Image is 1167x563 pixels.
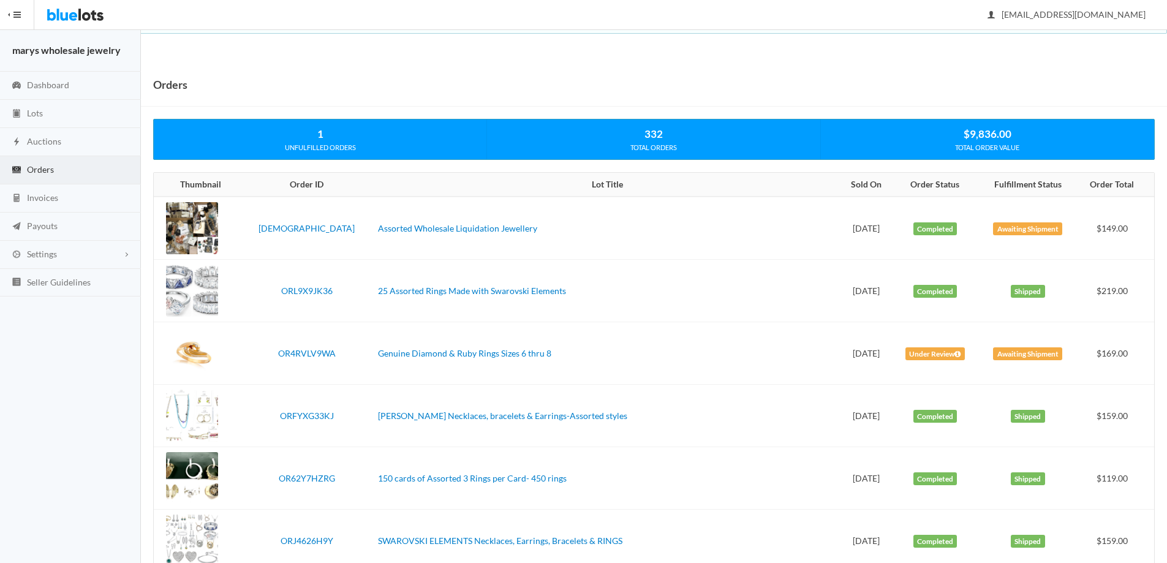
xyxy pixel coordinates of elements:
th: Lot Title [373,173,841,197]
a: ORL9X9JK36 [281,285,333,296]
strong: $9,836.00 [964,127,1011,140]
a: SWAROVSKI ELEMENTS Necklaces, Earrings, Bracelets & RINGS [378,535,622,546]
div: UNFULFILLED ORDERS [154,142,486,153]
strong: 332 [644,127,663,140]
ion-icon: clipboard [10,108,23,120]
td: [DATE] [841,322,892,385]
label: Completed [913,222,957,236]
ion-icon: cog [10,249,23,261]
a: OR62Y7HZRG [279,473,335,483]
td: [DATE] [841,385,892,447]
td: $219.00 [1078,260,1154,322]
td: [DATE] [841,260,892,322]
th: Thumbnail [154,173,241,197]
span: Payouts [27,221,58,231]
td: [DATE] [841,197,892,260]
span: Seller Guidelines [27,277,91,287]
a: OR4RVLV9WA [278,348,336,358]
span: Lots [27,108,43,118]
h1: Orders [153,75,187,94]
th: Order Status [892,173,978,197]
span: Auctions [27,136,61,146]
th: Order Total [1078,173,1154,197]
ion-icon: flash [10,137,23,148]
label: Shipped [1011,472,1045,486]
strong: 1 [317,127,323,140]
td: $149.00 [1078,197,1154,260]
a: ORFYXG33KJ [280,410,334,421]
ion-icon: speedometer [10,80,23,92]
ion-icon: paper plane [10,221,23,233]
td: $119.00 [1078,447,1154,510]
label: Shipped [1011,285,1045,298]
a: Genuine Diamond & Ruby Rings Sizes 6 thru 8 [378,348,551,358]
a: [DEMOGRAPHIC_DATA] [259,223,355,233]
span: Settings [27,249,57,259]
label: Awaiting Shipment [993,222,1062,236]
a: Assorted Wholesale Liquidation Jewellery [378,223,537,233]
span: [EMAIL_ADDRESS][DOMAIN_NAME] [988,9,1146,20]
a: [PERSON_NAME] Necklaces, bracelets & Earrings-Assorted styles [378,410,627,421]
label: Completed [913,285,957,298]
div: TOTAL ORDERS [487,142,820,153]
label: Under Review [905,347,965,361]
ion-icon: list box [10,277,23,289]
td: $159.00 [1078,385,1154,447]
span: Orders [27,164,54,175]
ion-icon: cash [10,165,23,176]
label: Awaiting Shipment [993,347,1062,361]
td: $169.00 [1078,322,1154,385]
span: Dashboard [27,80,69,90]
a: ORJ4626H9Y [281,535,333,546]
label: Completed [913,410,957,423]
div: TOTAL ORDER VALUE [821,142,1154,153]
ion-icon: person [985,10,997,21]
th: Sold On [841,173,892,197]
th: Fulfillment Status [978,173,1078,197]
ion-icon: calculator [10,193,23,205]
strong: marys wholesale jewelry [12,44,121,56]
span: Invoices [27,192,58,203]
label: Completed [913,472,957,486]
th: Order ID [241,173,374,197]
a: 150 cards of Assorted 3 Rings per Card- 450 rings [378,473,567,483]
a: 25 Assorted Rings Made with Swarovski Elements [378,285,566,296]
label: Completed [913,535,957,548]
label: Shipped [1011,410,1045,423]
td: [DATE] [841,447,892,510]
label: Shipped [1011,535,1045,548]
